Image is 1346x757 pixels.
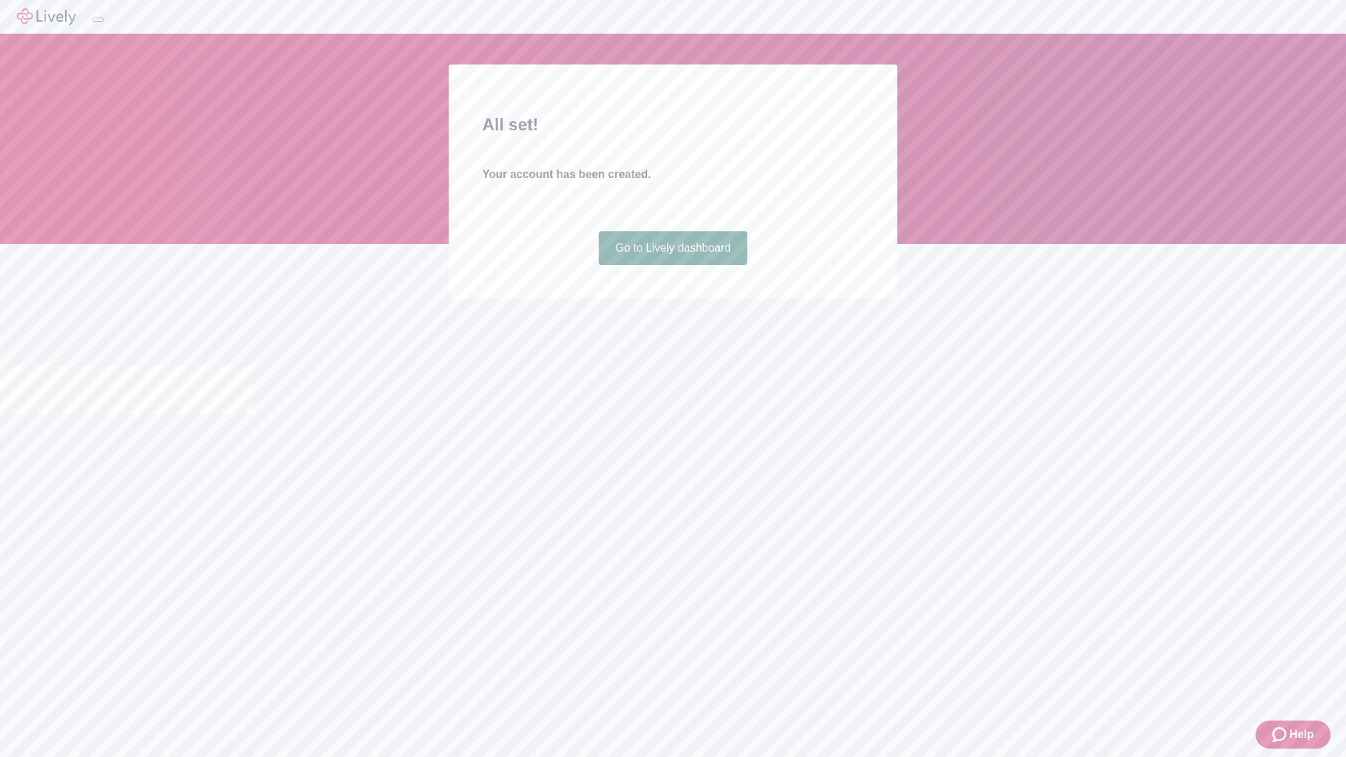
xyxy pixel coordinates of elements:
[482,112,864,137] h2: All set!
[1256,721,1331,749] button: Zendesk support iconHelp
[1272,726,1289,743] svg: Zendesk support icon
[1289,726,1314,743] span: Help
[482,166,864,183] h4: Your account has been created.
[93,18,104,22] button: Log out
[599,231,748,265] a: Go to Lively dashboard
[17,8,76,25] img: Lively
